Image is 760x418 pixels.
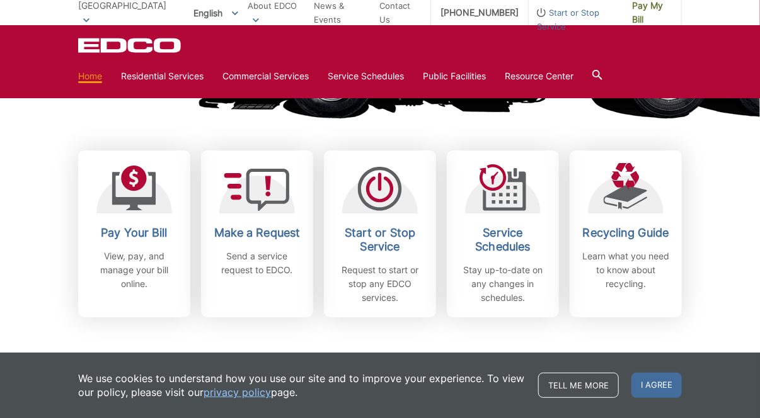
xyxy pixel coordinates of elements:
[204,385,271,399] a: privacy policy
[210,226,304,240] h2: Make a Request
[210,249,304,277] p: Send a service request to EDCO.
[456,226,550,254] h2: Service Schedules
[121,69,204,83] a: Residential Services
[201,150,313,317] a: Make a Request Send a service request to EDCO.
[78,69,102,83] a: Home
[456,263,550,305] p: Stay up-to-date on any changes in schedules.
[570,150,682,317] a: Recycling Guide Learn what you need to know about recycling.
[88,226,181,240] h2: Pay Your Bill
[78,38,183,53] a: EDCD logo. Return to the homepage.
[423,69,486,83] a: Public Facilities
[78,150,190,317] a: Pay Your Bill View, pay, and manage your bill online.
[447,150,559,317] a: Service Schedules Stay up-to-date on any changes in schedules.
[579,226,672,240] h2: Recycling Guide
[88,249,181,291] p: View, pay, and manage your bill online.
[333,263,427,305] p: Request to start or stop any EDCO services.
[328,69,404,83] a: Service Schedules
[184,3,248,23] span: English
[631,373,682,398] span: I agree
[222,69,309,83] a: Commercial Services
[538,373,619,398] a: Tell me more
[78,371,526,399] p: We use cookies to understand how you use our site and to improve your experience. To view our pol...
[333,226,427,254] h2: Start or Stop Service
[579,249,672,291] p: Learn what you need to know about recycling.
[505,69,573,83] a: Resource Center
